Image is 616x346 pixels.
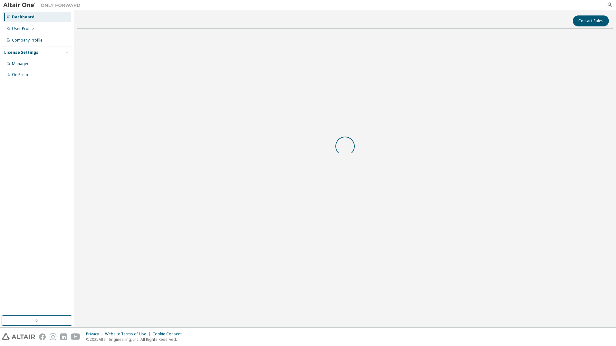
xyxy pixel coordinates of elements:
div: Company Profile [12,38,43,43]
img: facebook.svg [39,333,46,340]
div: Dashboard [12,14,34,20]
div: Cookie Consent [152,332,186,337]
img: Altair One [3,2,84,8]
img: linkedin.svg [60,333,67,340]
div: Website Terms of Use [105,332,152,337]
div: Privacy [86,332,105,337]
div: Managed [12,61,30,66]
img: youtube.svg [71,333,80,340]
div: User Profile [12,26,34,31]
img: altair_logo.svg [2,333,35,340]
div: License Settings [4,50,38,55]
img: instagram.svg [50,333,56,340]
p: © 2025 Altair Engineering, Inc. All Rights Reserved. [86,337,186,342]
div: On Prem [12,72,28,77]
button: Contact Sales [573,15,609,26]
